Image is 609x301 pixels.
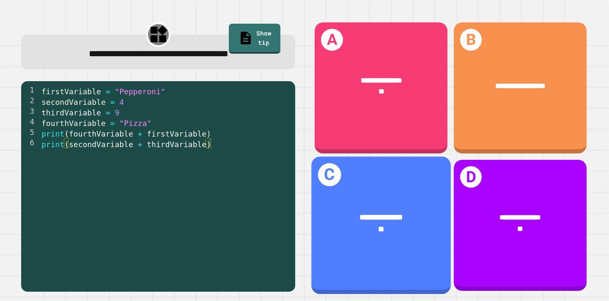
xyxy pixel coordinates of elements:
[321,29,343,51] h1: A
[229,24,280,53] a: Show tip
[21,107,40,117] div: 3
[318,163,341,186] h1: C
[460,29,482,51] h1: B
[21,138,40,149] div: 6
[21,85,40,96] div: 1
[21,117,40,128] div: 4
[21,128,40,138] div: 5
[460,166,482,188] h1: D
[21,96,40,107] div: 2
